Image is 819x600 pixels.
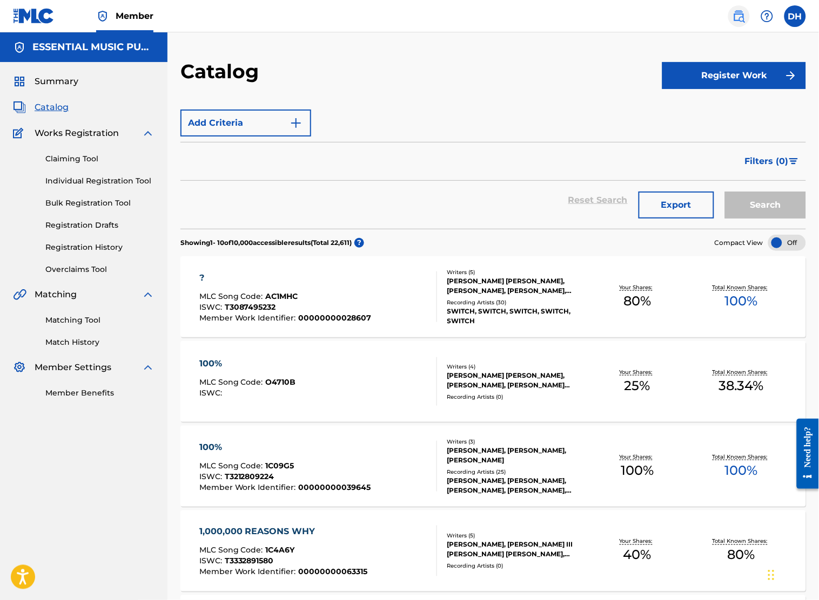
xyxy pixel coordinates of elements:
div: [PERSON_NAME], [PERSON_NAME] III [PERSON_NAME] [PERSON_NAME], [PERSON_NAME] [PERSON_NAME] [PERSON... [447,540,586,560]
span: 00000000063315 [299,567,368,577]
img: Summary [13,75,26,88]
span: MLC Song Code : [199,377,266,387]
div: User Menu [784,5,806,27]
span: 100 % [621,461,654,480]
span: Compact View [715,238,763,248]
p: Total Known Shares: [713,453,770,461]
span: 00000000039645 [299,482,371,492]
span: 00000000028607 [299,313,372,323]
a: CatalogCatalog [13,101,69,114]
img: expand [142,288,155,301]
div: Recording Artists ( 30 ) [447,298,586,306]
p: Your Shares: [620,283,655,291]
span: ISWC : [199,302,225,312]
span: 40 % [623,546,652,565]
div: [PERSON_NAME], [PERSON_NAME], [PERSON_NAME], [PERSON_NAME], [PERSON_NAME] [447,476,586,495]
h5: ESSENTIAL MUSIC PUBLISHING [32,41,155,53]
span: Matching [35,288,77,301]
a: ?MLC Song Code:AC1MHCISWC:T3087495232Member Work Identifier:00000000028607Writers (5)[PERSON_NAME... [180,256,806,337]
span: O4710B [266,377,296,387]
span: 80 % [624,291,652,311]
p: Showing 1 - 10 of 10,000 accessible results (Total 22,611 ) [180,238,352,248]
span: 25 % [625,376,650,396]
p: Your Shares: [620,453,655,461]
span: Member Work Identifier : [199,567,299,577]
img: expand [142,127,155,140]
a: Public Search [728,5,750,27]
a: Claiming Tool [45,153,155,165]
span: MLC Song Code : [199,291,266,301]
img: Catalog [13,101,26,114]
img: filter [789,158,798,165]
img: search [733,10,746,23]
form: Search Form [180,104,806,229]
span: T3212809224 [225,472,274,481]
img: Works Registration [13,127,27,140]
a: 100%MLC Song Code:1C09G5ISWC:T3212809224Member Work Identifier:00000000039645Writers (3)[PERSON_N... [180,426,806,507]
div: Help [756,5,778,27]
a: Bulk Registration Tool [45,197,155,209]
button: Add Criteria [180,110,311,137]
img: Matching [13,288,26,301]
iframe: Chat Widget [765,548,819,600]
div: Recording Artists ( 25 ) [447,468,586,476]
div: Writers ( 5 ) [447,268,586,276]
span: T3332891580 [225,556,274,566]
p: Total Known Shares: [713,368,770,376]
span: Works Registration [35,127,119,140]
span: Member Settings [35,361,111,374]
div: ? [199,271,372,284]
a: Registration History [45,242,155,253]
span: Summary [35,75,78,88]
a: 1,000,000 REASONS WHYMLC Song Code:1C4A6YISWC:T3332891580Member Work Identifier:00000000063315Wri... [180,510,806,591]
a: Overclaims Tool [45,264,155,275]
div: Writers ( 4 ) [447,363,586,371]
button: Register Work [662,62,806,89]
div: [PERSON_NAME], [PERSON_NAME], [PERSON_NAME] [447,446,586,465]
p: Your Shares: [620,537,655,546]
span: 1C4A6Y [266,546,295,555]
span: MLC Song Code : [199,461,266,471]
span: ? [354,238,364,248]
span: 100 % [725,291,758,311]
div: Recording Artists ( 0 ) [447,562,586,570]
span: 38.34 % [719,376,764,396]
span: ISWC : [199,472,225,481]
span: 80 % [728,546,755,565]
img: Member Settings [13,361,26,374]
a: SummarySummary [13,75,78,88]
span: MLC Song Code : [199,546,266,555]
img: help [761,10,774,23]
iframe: Resource Center [789,410,819,497]
span: 1C09G5 [266,461,294,471]
div: 100% [199,357,296,370]
p: Your Shares: [620,368,655,376]
div: [PERSON_NAME] [PERSON_NAME], [PERSON_NAME], [PERSON_NAME], [PERSON_NAME], [PERSON_NAME] [447,276,586,296]
img: MLC Logo [13,8,55,24]
div: Recording Artists ( 0 ) [447,393,586,401]
a: Registration Drafts [45,220,155,231]
p: Total Known Shares: [713,537,770,546]
span: 100 % [725,461,758,480]
span: ISWC : [199,388,225,398]
div: SWITCH, SWITCH, SWITCH, SWITCH, SWITCH [447,306,586,326]
a: Individual Registration Tool [45,175,155,187]
img: expand [142,361,155,374]
img: 9d2ae6d4665cec9f34b9.svg [290,117,303,129]
img: Top Rightsholder [96,10,109,23]
span: ISWC : [199,556,225,566]
a: Member Benefits [45,387,155,399]
div: Drag [768,559,775,591]
span: Filters ( 0 ) [745,155,789,168]
span: T3087495232 [225,302,276,312]
div: 1,000,000 REASONS WHY [199,526,368,538]
div: 100% [199,441,371,454]
img: Accounts [13,41,26,54]
span: AC1MHC [266,291,298,301]
h2: Catalog [180,59,264,84]
span: Member [116,10,153,22]
div: [PERSON_NAME] [PERSON_NAME], [PERSON_NAME], [PERSON_NAME] [PERSON_NAME], [PERSON_NAME] [447,371,586,390]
